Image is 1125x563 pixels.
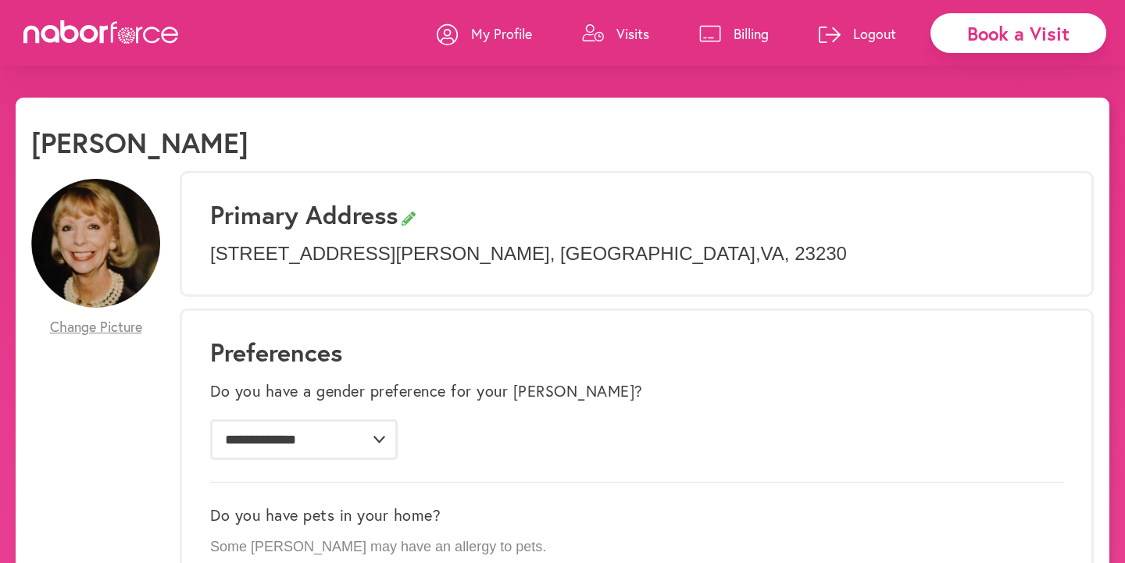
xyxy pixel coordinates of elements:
h3: Primary Address [210,200,1063,230]
span: Change Picture [50,319,142,336]
a: Visits [582,10,649,57]
img: m6EfGE4SJOnbkOf0TujV [31,179,160,308]
p: Some [PERSON_NAME] may have an allergy to pets. [210,539,1063,556]
a: Logout [819,10,896,57]
p: Billing [734,24,769,43]
label: Do you have pets in your home? [210,506,441,525]
p: My Profile [471,24,532,43]
label: Do you have a gender preference for your [PERSON_NAME]? [210,382,643,401]
a: My Profile [437,10,532,57]
a: Billing [699,10,769,57]
div: Book a Visit [930,13,1106,53]
p: [STREET_ADDRESS][PERSON_NAME] , [GEOGRAPHIC_DATA] , VA , 23230 [210,243,1063,265]
h1: [PERSON_NAME] [31,126,248,159]
h1: Preferences [210,337,1063,367]
p: Logout [853,24,896,43]
p: Visits [616,24,649,43]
